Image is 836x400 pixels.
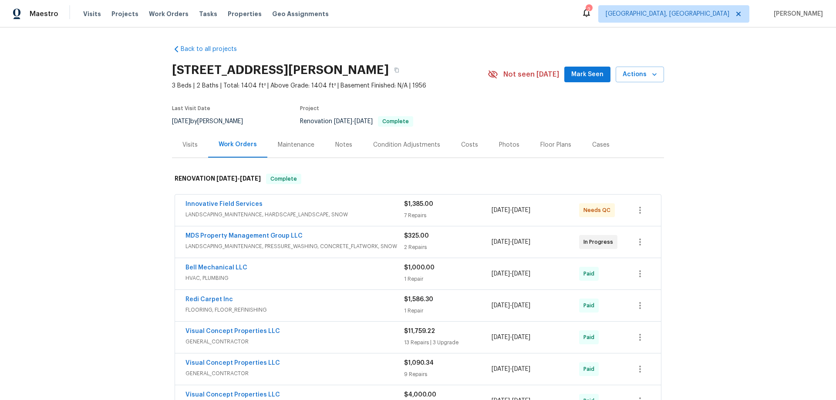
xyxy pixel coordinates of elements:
span: Tasks [199,11,217,17]
span: - [492,301,530,310]
div: Cases [592,141,610,149]
span: [DATE] [492,271,510,277]
span: [DATE] [512,239,530,245]
a: Back to all projects [172,45,256,54]
span: 3 Beds | 2 Baths | Total: 1404 ft² | Above Grade: 1404 ft² | Basement Finished: N/A | 1956 [172,81,488,90]
span: Paid [583,301,598,310]
span: LANDSCAPING_MAINTENANCE, PRESSURE_WASHING, CONCRETE_FLATWORK, SNOW [185,242,404,251]
span: Mark Seen [571,69,603,80]
span: Last Visit Date [172,106,210,111]
div: Maintenance [278,141,314,149]
span: Paid [583,365,598,373]
h2: [STREET_ADDRESS][PERSON_NAME] [172,66,389,74]
span: [DATE] [512,334,530,340]
button: Actions [616,67,664,83]
span: [DATE] [492,334,510,340]
span: - [216,175,261,182]
div: 2 Repairs [404,243,492,252]
div: 1 Repair [404,306,492,315]
span: $1,385.00 [404,201,433,207]
span: [DATE] [334,118,352,124]
span: Paid [583,269,598,278]
div: by [PERSON_NAME] [172,116,253,127]
a: MDS Property Management Group LLC [185,233,303,239]
span: Needs QC [583,206,614,215]
span: Complete [379,119,412,124]
span: [DATE] [512,271,530,277]
span: Actions [623,69,657,80]
span: FLOORING, FLOOR_REFINISHING [185,306,404,314]
span: [DATE] [216,175,237,182]
div: 9 Repairs [404,370,492,379]
span: HVAC, PLUMBING [185,274,404,282]
div: 7 Repairs [404,211,492,220]
span: [DATE] [492,207,510,213]
div: Notes [335,141,352,149]
span: Renovation [300,118,413,124]
div: Condition Adjustments [373,141,440,149]
span: Projects [111,10,138,18]
span: - [492,269,530,278]
div: Floor Plans [540,141,571,149]
a: Redi Carpet Inc [185,296,233,303]
span: $325.00 [404,233,429,239]
h6: RENOVATION [175,174,261,184]
span: [DATE] [512,207,530,213]
div: Costs [461,141,478,149]
span: [GEOGRAPHIC_DATA], [GEOGRAPHIC_DATA] [606,10,729,18]
span: [DATE] [240,175,261,182]
div: 1 Repair [404,275,492,283]
span: $1,000.00 [404,265,435,271]
div: RENOVATION [DATE]-[DATE]Complete [172,165,664,193]
span: Work Orders [149,10,189,18]
span: $4,000.00 [404,392,436,398]
span: - [334,118,373,124]
span: GENERAL_CONTRACTOR [185,369,404,378]
span: Visits [83,10,101,18]
div: Work Orders [219,140,257,149]
span: [DATE] [172,118,190,124]
a: Bell Mechanical LLC [185,265,247,271]
span: - [492,333,530,342]
button: Copy Address [389,62,405,78]
span: [DATE] [492,303,510,309]
span: - [492,206,530,215]
button: Mark Seen [564,67,610,83]
div: 2 [586,5,592,14]
span: LANDSCAPING_MAINTENANCE, HARDSCAPE_LANDSCAPE, SNOW [185,210,404,219]
span: GENERAL_CONTRACTOR [185,337,404,346]
span: $11,759.22 [404,328,435,334]
span: Maestro [30,10,58,18]
span: - [492,238,530,246]
span: Paid [583,333,598,342]
span: [DATE] [492,366,510,372]
span: [PERSON_NAME] [770,10,823,18]
a: Visual Concept Properties LLC [185,392,280,398]
a: Visual Concept Properties LLC [185,360,280,366]
span: [DATE] [492,239,510,245]
span: $1,090.34 [404,360,434,366]
span: [DATE] [354,118,373,124]
span: Properties [228,10,262,18]
a: Innovative Field Services [185,201,263,207]
span: Project [300,106,319,111]
div: 13 Repairs | 3 Upgrade [404,338,492,347]
span: [DATE] [512,303,530,309]
span: Geo Assignments [272,10,329,18]
a: Visual Concept Properties LLC [185,328,280,334]
span: [DATE] [512,366,530,372]
span: Not seen [DATE] [503,70,559,79]
span: In Progress [583,238,617,246]
span: Complete [267,175,300,183]
div: Photos [499,141,519,149]
div: Visits [182,141,198,149]
span: - [492,365,530,373]
span: $1,586.30 [404,296,433,303]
